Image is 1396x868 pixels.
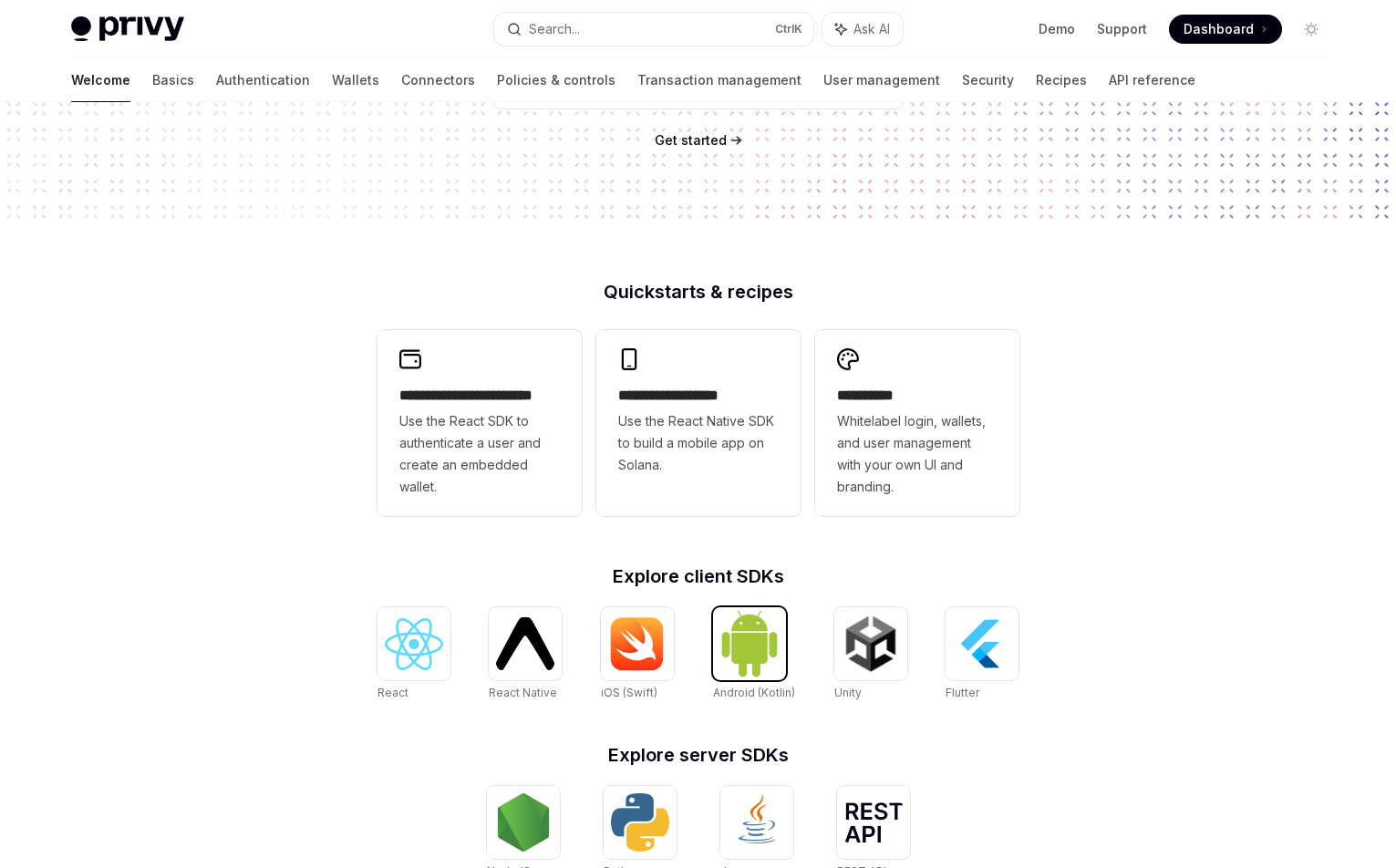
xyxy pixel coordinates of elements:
[216,58,310,102] a: Authentication
[377,686,408,699] span: React
[496,617,554,669] img: React Native
[377,746,1019,764] h2: Explore server SDKs
[962,58,1014,102] a: Security
[713,686,795,699] span: Android (Kotlin)
[720,609,779,677] img: Android (Kotlin)
[775,22,802,36] span: Ctrl K
[842,615,900,673] img: Unity
[71,58,130,102] a: Welcome
[608,616,667,671] img: iOS (Swift)
[655,132,727,148] span: Get started
[844,802,903,842] img: REST API
[618,410,779,476] span: Use the React Native SDK to build a mobile app on Solana.
[834,607,907,702] a: UnityUnity
[494,793,553,852] img: NodeJS
[152,58,194,102] a: Basics
[1036,58,1087,102] a: Recipes
[1169,15,1282,44] a: Dashboard
[399,410,560,498] span: Use the React SDK to authenticate a user and create an embedded wallet.
[596,330,801,516] a: **** **** **** ***Use the React Native SDK to build a mobile app on Solana.
[637,58,801,102] a: Transaction management
[713,607,795,702] a: Android (Kotlin)Android (Kotlin)
[1039,20,1075,38] a: Demo
[823,58,940,102] a: User management
[1297,15,1326,44] button: Toggle dark mode
[1184,20,1254,38] span: Dashboard
[834,686,862,699] span: Unity
[1097,20,1147,38] a: Support
[385,618,443,670] img: React
[611,793,669,852] img: Python
[489,686,557,699] span: React Native
[837,410,998,498] span: Whitelabel login, wallets, and user management with your own UI and branding.
[1109,58,1195,102] a: API reference
[853,20,890,38] span: Ask AI
[497,58,615,102] a: Policies & controls
[953,615,1011,673] img: Flutter
[601,607,674,702] a: iOS (Swift)iOS (Swift)
[401,58,475,102] a: Connectors
[377,607,450,702] a: ReactReact
[71,16,184,42] img: light logo
[655,131,727,150] a: Get started
[601,686,657,699] span: iOS (Swift)
[946,607,1019,702] a: FlutterFlutter
[377,283,1019,301] h2: Quickstarts & recipes
[377,567,1019,585] h2: Explore client SDKs
[822,13,903,46] button: Ask AI
[494,13,813,46] button: Search...CtrlK
[332,58,379,102] a: Wallets
[946,686,979,699] span: Flutter
[529,18,580,40] div: Search...
[489,607,562,702] a: React NativeReact Native
[728,793,786,852] img: Java
[815,330,1019,516] a: **** *****Whitelabel login, wallets, and user management with your own UI and branding.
